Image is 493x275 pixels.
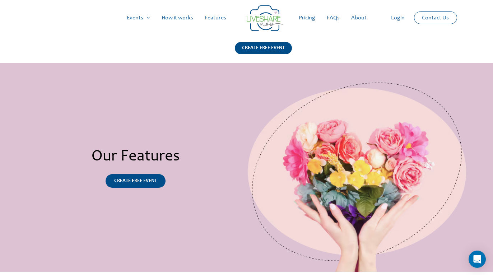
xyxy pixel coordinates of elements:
a: Events [121,6,156,29]
a: Features [199,6,232,29]
img: LiveShare logo - Capture & Share Event Memories [247,5,283,31]
div: Open Intercom Messenger [469,251,486,268]
a: How it works [156,6,199,29]
a: Contact Us [416,12,455,24]
a: About [345,6,372,29]
img: Live Share Feature [247,63,469,272]
a: FAQs [321,6,345,29]
a: CREATE FREE EVENT [106,174,166,188]
h2: Our Features [25,147,247,167]
a: Pricing [293,6,321,29]
a: Login [385,6,410,29]
nav: Site Navigation [13,6,480,29]
span: CREATE FREE EVENT [114,178,157,183]
a: CREATE FREE EVENT [235,42,292,63]
div: CREATE FREE EVENT [235,42,292,54]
